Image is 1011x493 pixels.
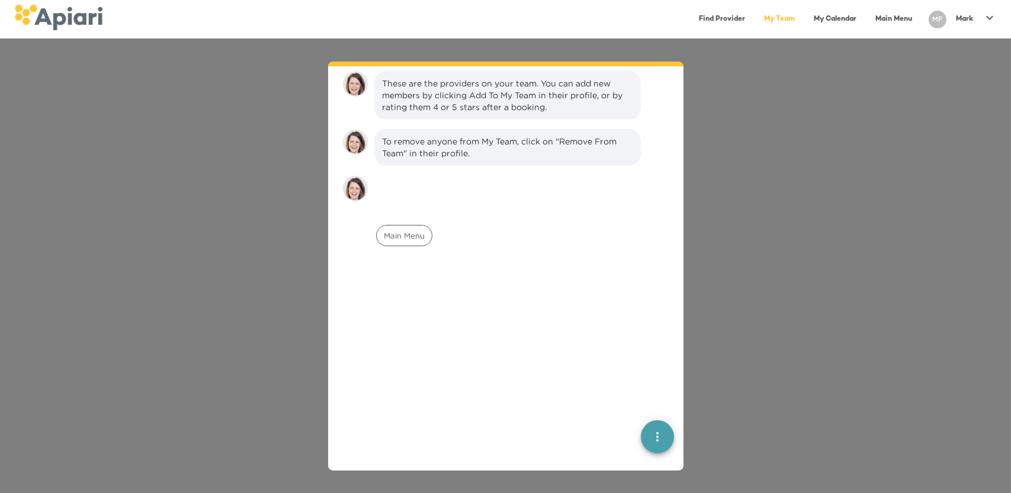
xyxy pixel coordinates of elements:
a: Find Provider [692,7,752,31]
img: amy.37686e0395c82528988e.png [342,71,368,97]
div: Main Menu [376,225,432,246]
img: logo [14,5,102,30]
a: My Team [757,7,802,31]
img: amy.37686e0395c82528988e.png [342,175,368,201]
div: MF [929,11,946,28]
a: My Calendar [807,7,864,31]
span: Main Menu [377,230,432,241]
div: To remove anyone from My Team, click on "Remove From Team" in their profile. [383,136,633,159]
img: amy.37686e0395c82528988e.png [342,129,368,155]
p: Mark [956,14,973,24]
div: These are the providers on your team. You can add new members by clicking Add To My Team in their... [383,78,633,113]
a: Main Menu [868,7,919,31]
button: quick menu [641,421,674,454]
